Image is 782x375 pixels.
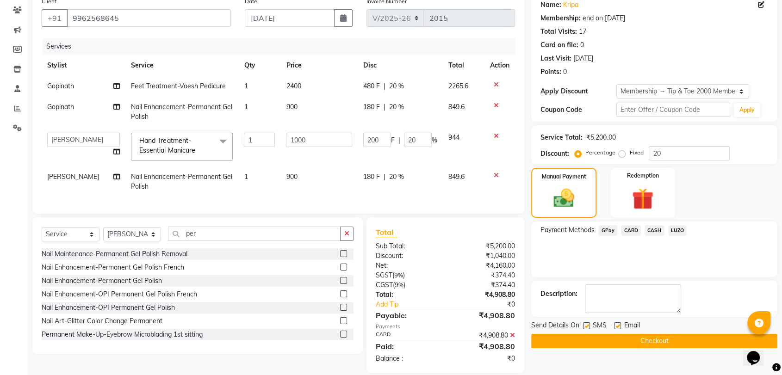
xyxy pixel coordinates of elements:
[47,82,74,90] span: Gopinath
[244,172,248,181] span: 1
[391,135,395,145] span: F
[42,330,203,339] div: Permanent Make-Up-Eyebrow Microblading 1st sitting
[621,225,641,236] span: CARD
[573,54,593,63] div: [DATE]
[540,149,569,159] div: Discount:
[131,82,225,90] span: Feet Treatment-Voesh Pedicure
[358,55,443,76] th: Disc
[540,105,616,115] div: Coupon Code
[446,251,522,261] div: ₹1,040.00
[244,103,248,111] span: 1
[42,276,162,286] div: Nail Enhancement-Permanent Gel Polish
[734,103,760,117] button: Apply
[446,310,522,321] div: ₹4,908.80
[668,225,687,236] span: LUZO
[540,86,616,96] div: Apply Discount
[369,251,446,261] div: Discount:
[625,185,660,212] img: _gift.svg
[540,13,581,23] div: Membership:
[369,261,446,270] div: Net:
[586,133,615,142] div: ₹5,200.00
[593,320,607,332] span: SMS
[139,136,195,154] span: Hand Treatment-Essential Manicure
[540,40,578,50] div: Card on file:
[369,300,458,309] a: Add Tip
[42,55,125,76] th: Stylist
[369,290,446,300] div: Total:
[598,225,617,236] span: GPay
[195,146,199,154] a: x
[42,316,162,326] div: Nail Art-Glitter Color Change Permanent
[131,103,232,121] span: Nail Enhancement-Permanent Gel Polish
[398,135,400,145] span: |
[484,55,515,76] th: Action
[395,281,403,289] span: 9%
[446,280,522,290] div: ₹374.40
[446,331,522,340] div: ₹4,908.80
[540,27,577,37] div: Total Visits:
[627,172,658,180] label: Redemption
[369,280,446,290] div: ( )
[446,270,522,280] div: ₹374.40
[629,148,643,157] label: Fixed
[563,67,567,77] div: 0
[446,354,522,363] div: ₹0
[446,290,522,300] div: ₹4,908.80
[531,320,579,332] span: Send Details On
[645,225,664,236] span: CASH
[432,135,437,145] span: %
[384,81,385,91] span: |
[531,334,777,348] button: Checkout
[583,13,625,23] div: end on [DATE]
[42,9,68,27] button: +91
[286,82,301,90] span: 2400
[540,133,583,142] div: Service Total:
[743,338,773,366] iframe: chat widget
[47,103,74,111] span: Gopinath
[394,271,403,279] span: 9%
[363,102,380,112] span: 180 F
[579,27,586,37] div: 17
[42,249,187,259] div: Nail Maintenance-Permanent Gel Polish Removal
[624,320,639,332] span: Email
[369,341,446,352] div: Paid:
[43,38,522,55] div: Services
[42,303,175,313] div: Nail Enhancement-OPI Permanent Gel Polish
[448,133,459,141] span: 944
[67,9,231,27] input: Search by Name/Mobile/Email/Code
[376,281,393,289] span: CGST
[384,102,385,112] span: |
[540,225,595,235] span: Payment Methods
[363,81,380,91] span: 480 F
[363,172,380,182] span: 180 F
[448,103,465,111] span: 849.6
[616,103,730,117] input: Enter Offer / Coupon Code
[376,323,515,331] div: Payments
[125,55,238,76] th: Service
[446,261,522,270] div: ₹4,160.00
[47,172,99,181] span: [PERSON_NAME]
[369,270,446,280] div: ( )
[389,172,404,182] span: 20 %
[443,55,484,76] th: Total
[540,289,577,299] div: Description:
[369,241,446,251] div: Sub Total:
[376,271,392,279] span: SGST
[448,172,465,181] span: 849.6
[389,81,404,91] span: 20 %
[286,103,297,111] span: 900
[280,55,357,76] th: Price
[244,82,248,90] span: 1
[369,310,446,321] div: Payable:
[542,172,586,181] label: Manual Payment
[540,54,571,63] div: Last Visit:
[238,55,280,76] th: Qty
[369,331,446,340] div: CARD
[389,102,404,112] span: 20 %
[448,82,468,90] span: 2265.6
[131,172,232,191] span: Nail Enhancement-Permanent Gel Polish
[540,67,561,77] div: Points:
[286,172,297,181] span: 900
[376,227,397,237] span: Total
[458,300,522,309] div: ₹0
